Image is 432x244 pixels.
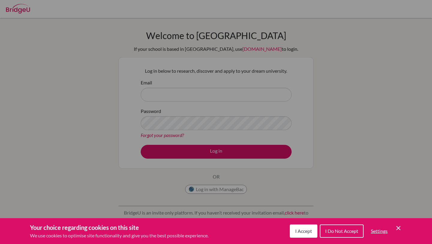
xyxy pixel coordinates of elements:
span: I Accept [295,228,312,234]
span: I Do Not Accept [325,228,358,234]
button: I Do Not Accept [320,224,364,238]
p: We use cookies to optimise site functionality and give you the best possible experience. [30,232,208,239]
button: Save and close [395,224,402,232]
button: Settings [366,225,392,237]
button: I Accept [290,224,317,238]
h3: Your choice regarding cookies on this site [30,223,208,232]
span: Settings [371,228,388,234]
